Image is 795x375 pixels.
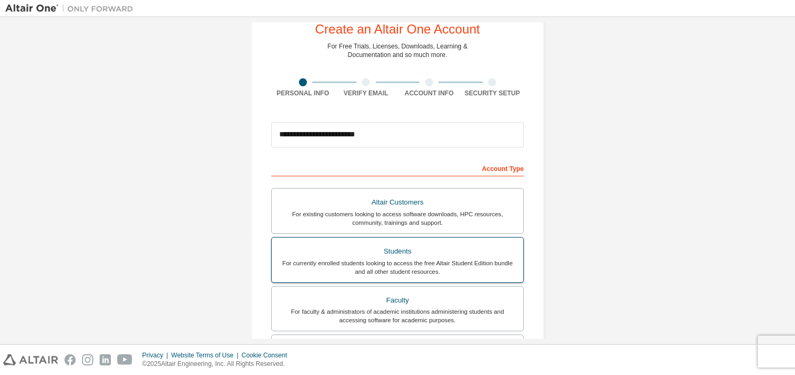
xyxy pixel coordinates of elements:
[142,360,294,369] p: © 2025 Altair Engineering, Inc. All Rights Reserved.
[461,89,524,97] div: Security Setup
[82,354,93,365] img: instagram.svg
[171,351,241,360] div: Website Terms of Use
[315,23,480,36] div: Create an Altair One Account
[278,293,517,308] div: Faculty
[5,3,139,14] img: Altair One
[100,354,111,365] img: linkedin.svg
[271,89,335,97] div: Personal Info
[328,42,468,59] div: For Free Trials, Licenses, Downloads, Learning & Documentation and so much more.
[142,351,171,360] div: Privacy
[3,354,58,365] img: altair_logo.svg
[278,307,517,324] div: For faculty & administrators of academic institutions administering students and accessing softwa...
[278,244,517,259] div: Students
[278,210,517,227] div: For existing customers looking to access software downloads, HPC resources, community, trainings ...
[271,159,524,176] div: Account Type
[335,89,398,97] div: Verify Email
[397,89,461,97] div: Account Info
[64,354,76,365] img: facebook.svg
[278,259,517,276] div: For currently enrolled students looking to access the free Altair Student Edition bundle and all ...
[117,354,133,365] img: youtube.svg
[241,351,293,360] div: Cookie Consent
[278,195,517,210] div: Altair Customers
